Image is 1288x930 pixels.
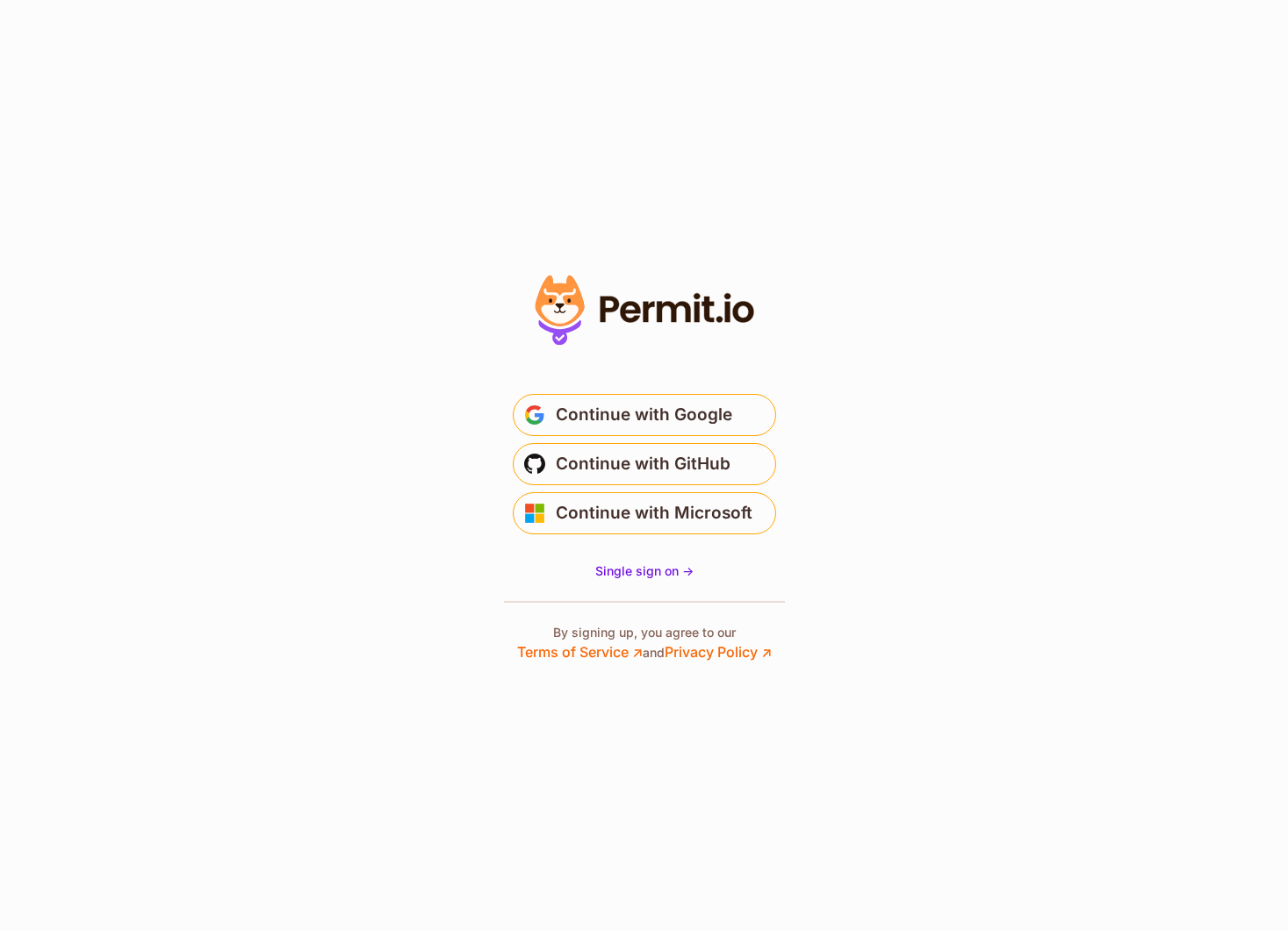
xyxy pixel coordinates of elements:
[513,394,776,436] button: Continue with Google
[513,443,776,485] button: Continue with GitHub
[556,401,732,429] span: Continue with Google
[517,643,643,661] a: Terms of Service ↗
[665,643,772,661] a: Privacy Policy ↗
[556,450,730,478] span: Continue with GitHub
[556,499,752,527] span: Continue with Microsoft
[513,492,776,534] button: Continue with Microsoft
[595,562,694,580] a: Single sign on ->
[517,624,772,662] p: By signing up, you agree to our and
[595,563,694,578] span: Single sign on ->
